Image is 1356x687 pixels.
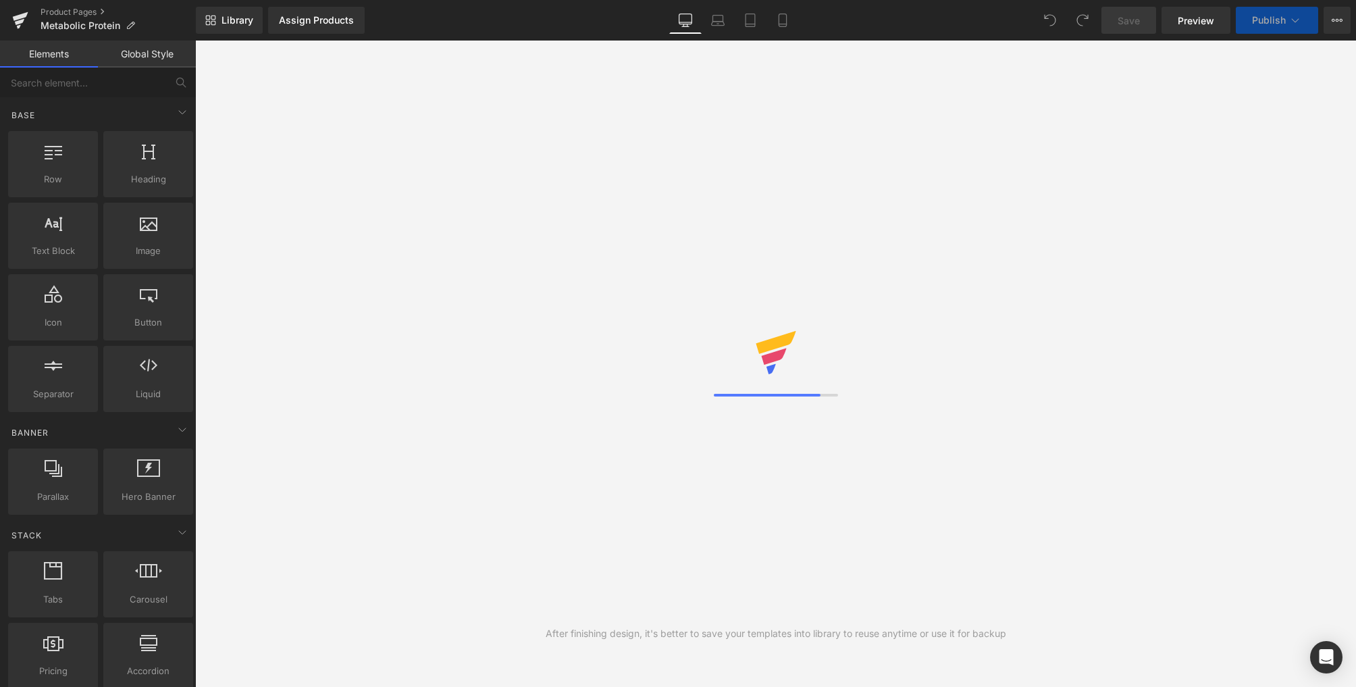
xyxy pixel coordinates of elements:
span: Image [107,244,189,258]
span: Metabolic Protein [41,20,120,31]
a: Global Style [98,41,196,68]
a: New Library [196,7,263,34]
div: Assign Products [279,15,354,26]
span: Heading [107,172,189,186]
span: Pricing [12,664,94,678]
span: Button [107,315,189,330]
span: Base [10,109,36,122]
button: Publish [1236,7,1318,34]
div: Open Intercom Messenger [1310,641,1342,673]
span: Text Block [12,244,94,258]
a: Tablet [734,7,766,34]
div: After finishing design, it's better to save your templates into library to reuse anytime or use i... [546,626,1006,641]
span: Icon [12,315,94,330]
span: Hero Banner [107,490,189,504]
button: Redo [1069,7,1096,34]
span: Publish [1252,15,1286,26]
a: Product Pages [41,7,196,18]
span: Library [221,14,253,26]
a: Mobile [766,7,799,34]
span: Separator [12,387,94,401]
span: Tabs [12,592,94,607]
a: Preview [1162,7,1230,34]
span: Parallax [12,490,94,504]
span: Row [12,172,94,186]
span: Save [1118,14,1140,28]
span: Accordion [107,664,189,678]
span: Carousel [107,592,189,607]
span: Stack [10,529,43,542]
span: Preview [1178,14,1214,28]
a: Laptop [702,7,734,34]
button: Undo [1037,7,1064,34]
span: Banner [10,426,50,439]
a: Desktop [669,7,702,34]
button: More [1324,7,1351,34]
span: Liquid [107,387,189,401]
